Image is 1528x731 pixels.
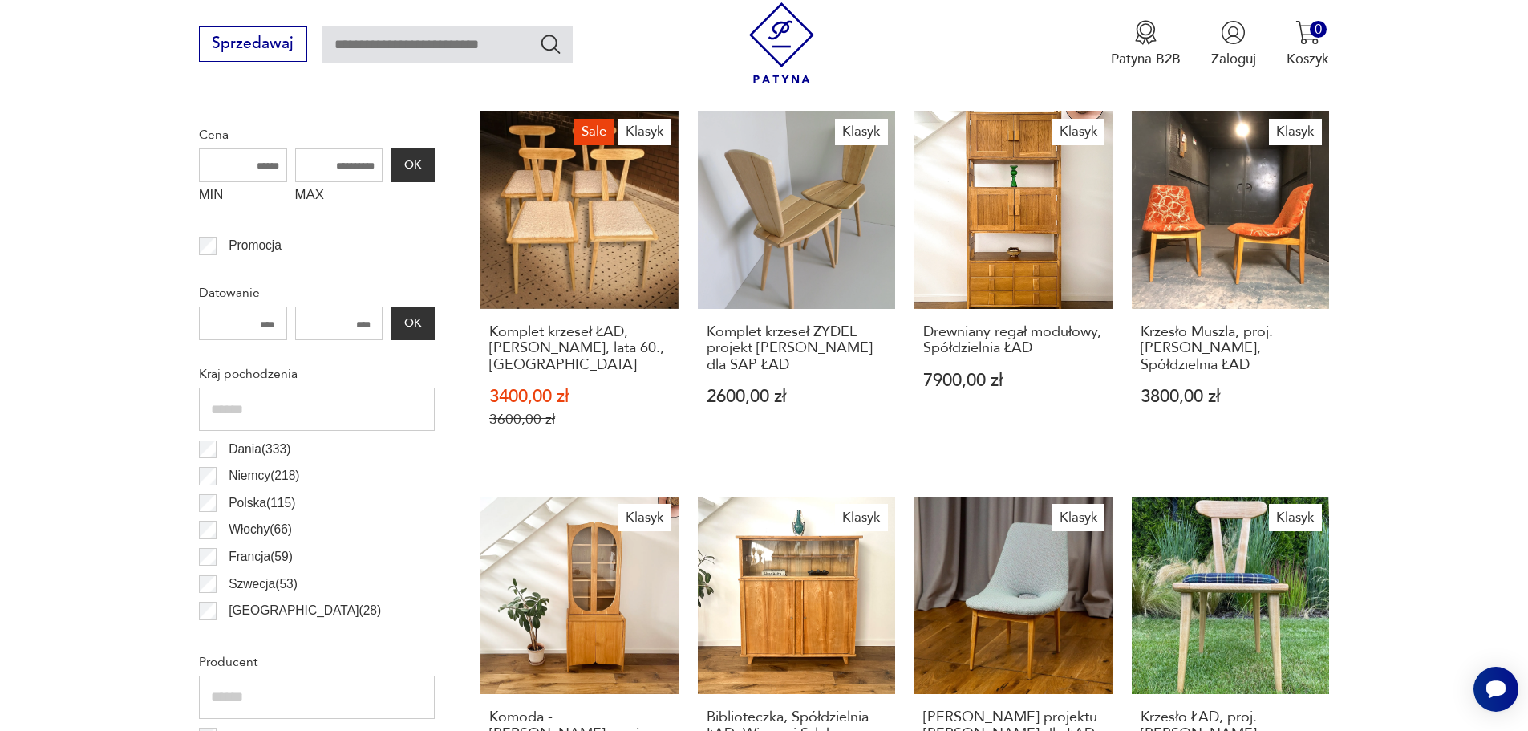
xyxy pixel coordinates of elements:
[229,235,282,256] p: Promocja
[1287,20,1329,68] button: 0Koszyk
[489,388,670,405] p: 3400,00 zł
[199,39,307,51] a: Sprzedawaj
[1141,388,1321,405] p: 3800,00 zł
[229,627,341,648] p: Czechosłowacja ( 21 )
[229,574,298,595] p: Szwecja ( 53 )
[1132,111,1330,465] a: KlasykKrzesło Muszla, proj. Hanna Lachert, Spółdzielnia ŁADKrzesło Muszla, proj. [PERSON_NAME], S...
[489,324,670,373] h3: Komplet krzeseł ŁAD, [PERSON_NAME], lata 60., [GEOGRAPHIC_DATA]
[199,282,435,303] p: Datowanie
[229,519,292,540] p: Włochy ( 66 )
[489,411,670,428] p: 3600,00 zł
[1141,324,1321,373] h3: Krzesło Muszla, proj. [PERSON_NAME], Spółdzielnia ŁAD
[914,111,1113,465] a: KlasykDrewniany regał modułowy, Spółdzielnia ŁADDrewniany regał modułowy, Spółdzielnia ŁAD7900,00 zł
[391,148,434,182] button: OK
[199,182,287,213] label: MIN
[199,363,435,384] p: Kraj pochodzenia
[1111,20,1181,68] button: Patyna B2B
[923,324,1104,357] h3: Drewniany regał modułowy, Spółdzielnia ŁAD
[707,324,887,373] h3: Komplet krzeseł ZYDEL projekt [PERSON_NAME] dla SAP ŁAD
[391,307,434,340] button: OK
[229,439,290,460] p: Dania ( 333 )
[229,493,295,514] p: Polska ( 115 )
[1211,50,1256,68] p: Zaloguj
[229,465,299,486] p: Niemcy ( 218 )
[1310,21,1327,38] div: 0
[1221,20,1246,45] img: Ikonka użytkownika
[199,124,435,145] p: Cena
[1133,20,1158,45] img: Ikona medalu
[698,111,896,465] a: KlasykKomplet krzeseł ZYDEL projekt Franciszek Aplewicz dla SAP ŁADKomplet krzeseł ZYDEL projekt ...
[1287,50,1329,68] p: Koszyk
[199,26,307,62] button: Sprzedawaj
[741,2,822,83] img: Patyna - sklep z meblami i dekoracjami vintage
[1111,20,1181,68] a: Ikona medaluPatyna B2B
[707,388,887,405] p: 2600,00 zł
[480,111,679,465] a: SaleKlasykKomplet krzeseł ŁAD, F. Aplewicz, lata 60., PolskaKomplet krzeseł ŁAD, [PERSON_NAME], l...
[199,652,435,672] p: Producent
[229,546,293,567] p: Francja ( 59 )
[229,600,381,621] p: [GEOGRAPHIC_DATA] ( 28 )
[923,372,1104,389] p: 7900,00 zł
[1295,20,1320,45] img: Ikona koszyka
[1111,50,1181,68] p: Patyna B2B
[1473,667,1518,712] iframe: Smartsupp widget button
[1211,20,1256,68] button: Zaloguj
[295,182,383,213] label: MAX
[539,32,562,55] button: Szukaj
